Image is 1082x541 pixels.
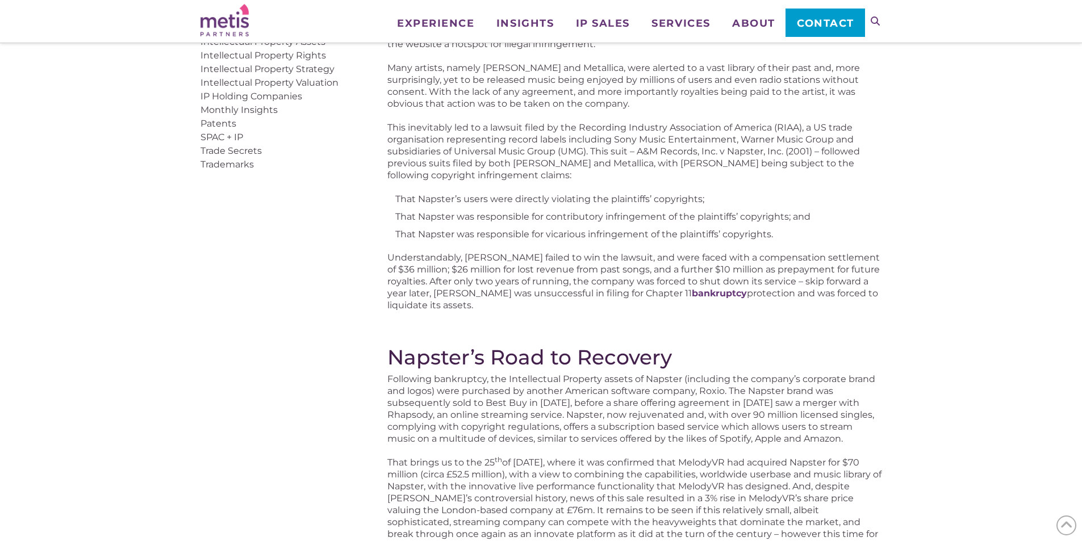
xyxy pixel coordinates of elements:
a: Intellectual Property Valuation [200,77,339,88]
span: Contact [797,18,854,28]
li: That Napster was responsible for contributory infringement of the plaintiffs’ copyrights; and [395,211,882,223]
span: About [732,18,775,28]
a: Intellectual Property Rights [200,50,326,61]
p: Following bankruptcy, the Intellectual Property assets of Napster (including the company’s corpor... [387,373,882,444]
sup: th [495,455,502,464]
a: SPAC + IP [200,132,243,142]
a: bankruptcy [692,288,747,299]
a: Trademarks [200,159,254,170]
a: IP Holding Companies [200,91,302,102]
span: IP Sales [576,18,630,28]
li: That Napster was responsible for vicarious infringement of the plaintiffs’ copyrights. [395,228,882,240]
li: That Napster’s users were directly violating the plaintiffs’ copyrights; [395,193,882,205]
a: Monthly Insights [200,104,278,115]
a: Contact [786,9,864,37]
span: Insights [496,18,554,28]
p: Understandably, [PERSON_NAME] failed to win the lawsuit, and were faced with a compensation settl... [387,251,882,311]
h2: Napster’s Road to Recovery [387,345,882,369]
span: Services [651,18,710,28]
p: Many artists, namely [PERSON_NAME] and Metallica, were alerted to a vast library of their past an... [387,62,882,110]
a: Patents [200,118,236,129]
p: This inevitably led to a lawsuit filed by the Recording Industry Association of America (RIAA), a... [387,121,882,181]
span: Back to Top [1056,515,1076,535]
a: Trade Secrets [200,145,262,156]
img: Metis Partners [200,4,249,36]
span: Experience [397,18,474,28]
a: Intellectual Property Strategy [200,64,335,74]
